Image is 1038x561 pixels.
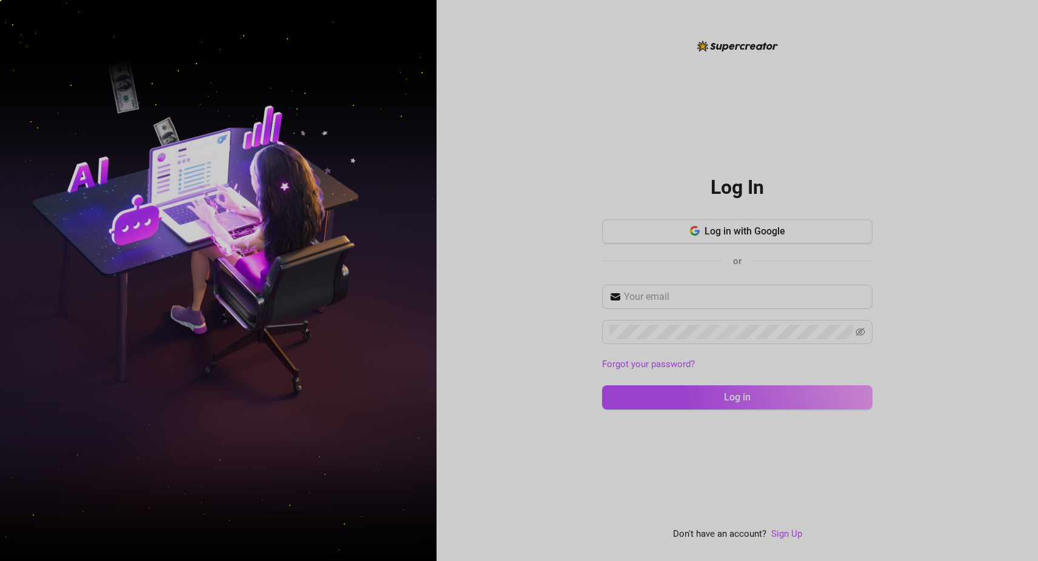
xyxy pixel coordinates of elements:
img: logo-BBDzfeDw.svg [697,41,778,51]
a: Sign Up [771,527,802,542]
span: Log in with Google [705,225,785,237]
a: Forgot your password? [602,359,695,370]
span: Don't have an account? [673,527,766,542]
span: Log in [724,391,751,403]
input: Your email [624,290,865,304]
h2: Log In [711,175,764,200]
span: eye-invisible [856,327,865,337]
span: or [733,256,742,267]
button: Log in with Google [602,219,872,244]
a: Forgot your password? [602,357,872,372]
button: Log in [602,385,872,410]
a: Sign Up [771,528,802,539]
